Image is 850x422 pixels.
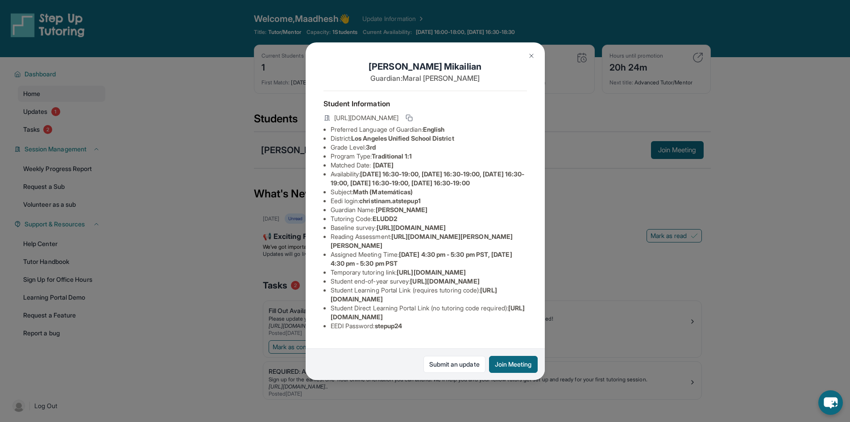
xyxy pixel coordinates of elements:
h4: Student Information [323,98,527,109]
span: Los Angeles Unified School District [351,134,454,142]
span: [DATE] 16:30-19:00, [DATE] 16:30-19:00, [DATE] 16:30-19:00, [DATE] 16:30-19:00, [DATE] 16:30-19:00 [331,170,525,187]
span: stepup24 [375,322,402,330]
li: District: [331,134,527,143]
span: 3rd [366,143,376,151]
span: [URL][DOMAIN_NAME] [397,268,466,276]
img: Close Icon [528,52,535,59]
li: Eedi login : [331,196,527,205]
span: [URL][DOMAIN_NAME] [377,224,446,231]
li: Subject : [331,188,527,196]
li: Baseline survey : [331,223,527,232]
span: [DATE] 4:30 pm - 5:30 pm PST, [DATE] 4:30 pm - 5:30 pm PST [331,251,512,267]
span: [URL][DOMAIN_NAME] [334,113,398,122]
span: [URL][DOMAIN_NAME] [410,277,479,285]
p: Guardian: Maral [PERSON_NAME] [323,73,527,84]
li: Temporary tutoring link : [331,268,527,277]
li: Grade Level: [331,143,527,152]
li: Student Direct Learning Portal Link (no tutoring code required) : [331,304,527,322]
span: ELUDD2 [373,215,397,222]
h1: [PERSON_NAME] Mikailian [323,60,527,73]
span: christinam.atstepup1 [359,197,420,205]
li: Student Learning Portal Link (requires tutoring code) : [331,286,527,304]
li: Preferred Language of Guardian: [331,125,527,134]
span: Traditional 1:1 [372,152,412,160]
li: Guardian Name : [331,205,527,214]
a: Submit an update [423,356,485,373]
button: chat-button [818,390,843,415]
li: Student end-of-year survey : [331,277,527,286]
li: Availability: [331,170,527,188]
button: Copy link [404,113,415,123]
li: Assigned Meeting Time : [331,250,527,268]
span: [URL][DOMAIN_NAME][PERSON_NAME][PERSON_NAME] [331,233,513,249]
li: Matched Date: [331,161,527,170]
span: [PERSON_NAME] [376,206,428,213]
li: Tutoring Code : [331,214,527,223]
li: Reading Assessment : [331,232,527,250]
span: [DATE] [373,161,394,169]
li: Program Type: [331,152,527,161]
span: English [423,125,445,133]
li: EEDI Password : [331,322,527,330]
button: Join Meeting [489,356,538,373]
span: Math (Matemáticas) [353,188,413,196]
